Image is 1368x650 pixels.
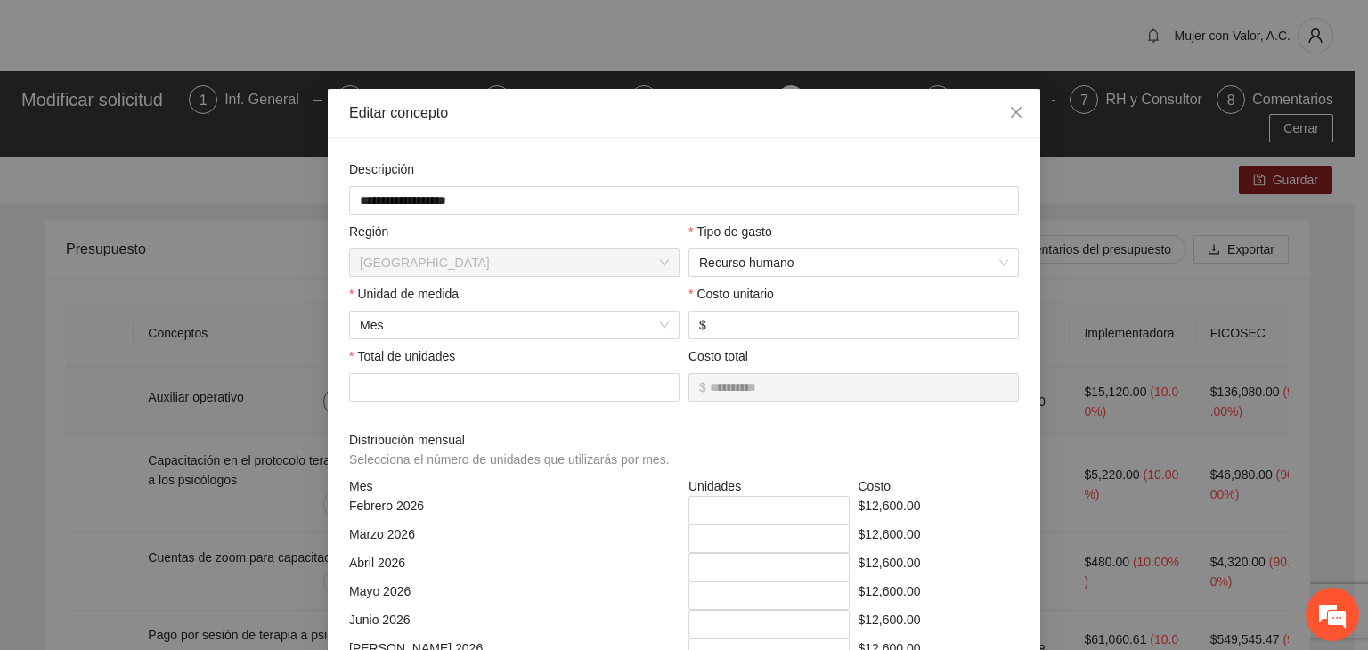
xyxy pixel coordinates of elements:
div: Editar concepto [349,103,1019,123]
span: close [1009,105,1023,119]
label: Costo unitario [688,284,774,304]
span: Estamos en línea. [103,219,246,399]
div: Costo [854,476,1024,496]
div: $12,600.00 [854,581,1024,610]
label: Unidad de medida [349,284,459,304]
div: $12,600.00 [854,553,1024,581]
div: Minimizar ventana de chat en vivo [292,9,335,52]
label: Total de unidades [349,346,455,366]
div: Mes [345,476,684,496]
span: $ [699,378,706,397]
span: $ [699,315,706,335]
div: $12,600.00 [854,524,1024,553]
label: Descripción [349,159,414,179]
div: Unidades [684,476,854,496]
label: Tipo de gasto [688,222,772,241]
label: Costo total [688,346,748,366]
div: Febrero 2026 [345,496,684,524]
span: Chihuahua [360,249,669,276]
div: $12,600.00 [854,496,1024,524]
div: Marzo 2026 [345,524,684,553]
label: Región [349,222,388,241]
textarea: Escriba su mensaje y pulse “Intro” [9,449,339,511]
button: Close [992,89,1040,137]
span: Mes [360,312,669,338]
span: Selecciona el número de unidades que utilizarás por mes. [349,452,670,467]
div: Abril 2026 [345,553,684,581]
div: Chatee con nosotros ahora [93,91,299,114]
div: Junio 2026 [345,610,684,638]
span: Distribución mensual [349,430,676,469]
div: $12,600.00 [854,610,1024,638]
div: Mayo 2026 [345,581,684,610]
span: Recurso humano [699,249,1008,276]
